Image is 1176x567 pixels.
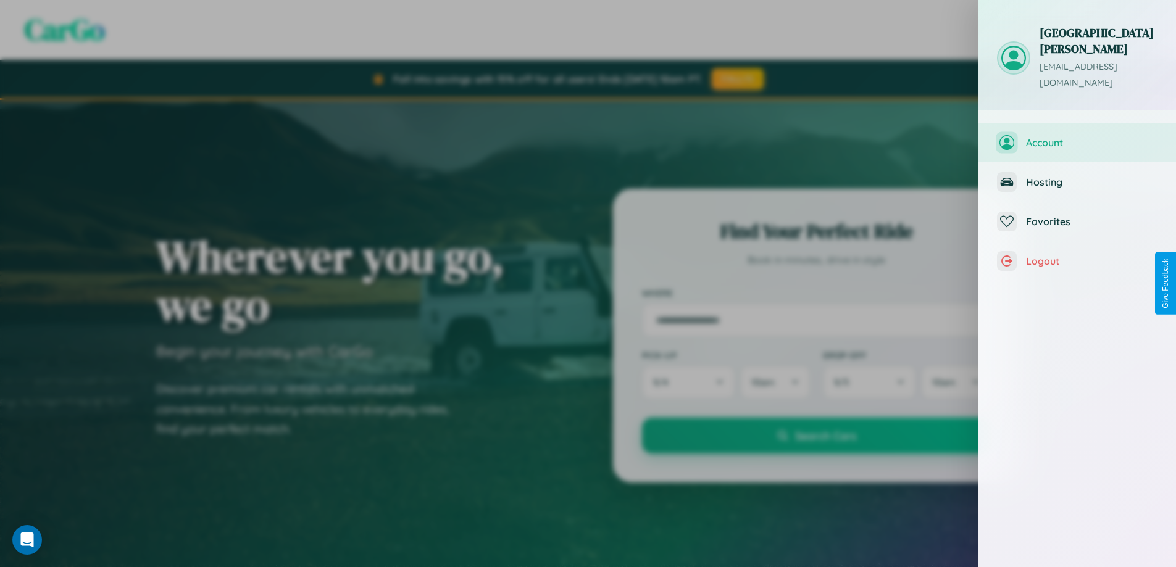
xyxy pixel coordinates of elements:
h3: [GEOGRAPHIC_DATA] [PERSON_NAME] [1040,25,1157,57]
button: Hosting [978,162,1176,202]
div: Give Feedback [1161,259,1170,308]
div: Open Intercom Messenger [12,525,42,555]
p: [EMAIL_ADDRESS][DOMAIN_NAME] [1040,59,1157,91]
span: Account [1026,136,1157,149]
button: Favorites [978,202,1176,241]
span: Logout [1026,255,1157,267]
button: Account [978,123,1176,162]
button: Logout [978,241,1176,281]
span: Hosting [1026,176,1157,188]
span: Favorites [1026,215,1157,228]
